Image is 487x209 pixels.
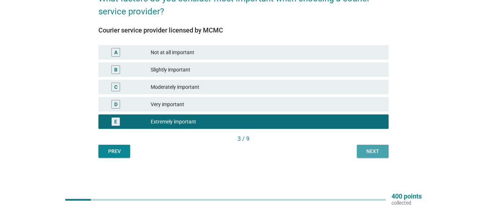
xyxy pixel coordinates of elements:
div: Not at all important [151,48,383,57]
div: Very important [151,100,383,109]
div: A [114,49,118,56]
div: Courier service provider licensed by MCMC [98,25,389,35]
div: Next [363,148,383,155]
div: Extremely important [151,117,383,126]
button: Prev [98,145,130,158]
div: 3 / 9 [98,135,389,143]
div: B [114,66,118,74]
div: Slightly important [151,65,383,74]
button: Next [357,145,389,158]
p: 400 points [391,193,422,200]
div: E [114,118,117,126]
p: collected [391,200,422,206]
div: D [114,101,118,108]
div: Moderately important [151,83,383,91]
div: C [114,83,118,91]
div: Prev [104,148,124,155]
